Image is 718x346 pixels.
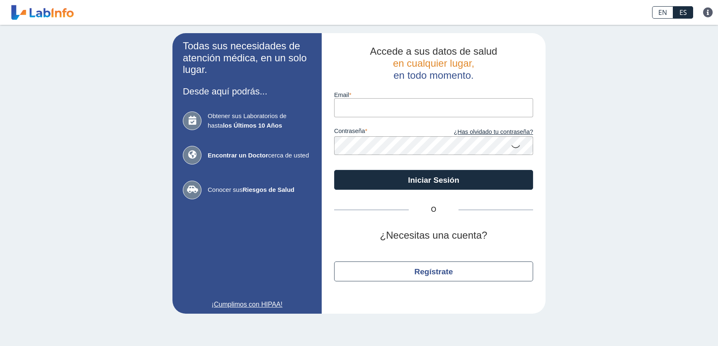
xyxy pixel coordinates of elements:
[243,186,294,193] b: Riesgos de Salud
[409,205,458,215] span: O
[370,46,497,57] span: Accede a sus datos de salud
[183,300,311,310] a: ¡Cumplimos con HIPAA!
[434,128,533,137] a: ¿Has olvidado tu contraseña?
[183,40,311,76] h2: Todas sus necesidades de atención médica, en un solo lugar.
[208,111,311,130] span: Obtener sus Laboratorios de hasta
[334,128,434,137] label: contraseña
[208,151,311,160] span: cerca de usted
[208,185,311,195] span: Conocer sus
[334,230,533,242] h2: ¿Necesitas una cuenta?
[673,6,693,19] a: ES
[223,122,282,129] b: los Últimos 10 Años
[334,261,533,281] button: Regístrate
[334,92,533,98] label: email
[183,86,311,97] h3: Desde aquí podrás...
[393,58,474,69] span: en cualquier lugar,
[208,152,268,159] b: Encontrar un Doctor
[393,70,473,81] span: en todo momento.
[652,6,673,19] a: EN
[334,170,533,190] button: Iniciar Sesión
